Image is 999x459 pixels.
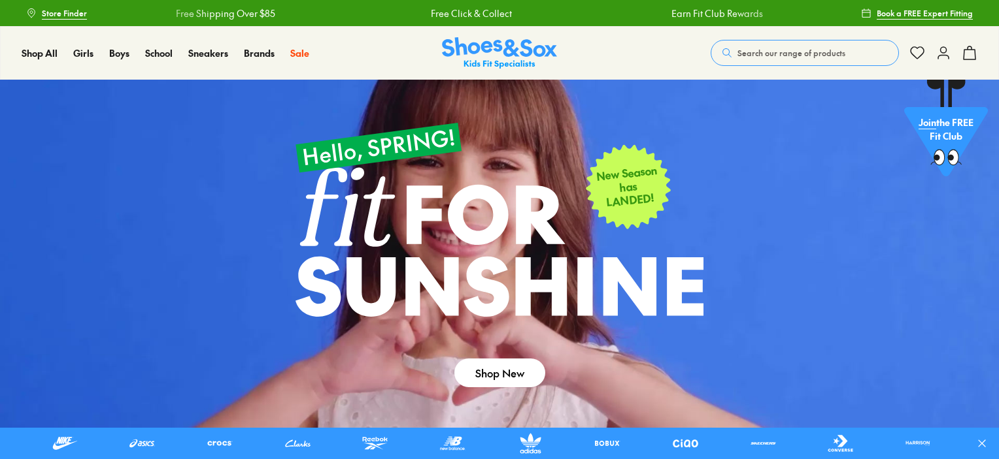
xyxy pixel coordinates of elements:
span: Store Finder [42,7,87,19]
span: Book a FREE Expert Fitting [877,7,973,19]
a: Brands [244,46,275,60]
a: Boys [109,46,129,60]
a: Girls [73,46,93,60]
span: Brands [244,46,275,59]
a: Free Click & Collect [431,7,512,20]
a: Jointhe FREE Fit Club [904,79,988,183]
a: Sale [290,46,309,60]
span: School [145,46,173,59]
img: SNS_Logo_Responsive.svg [442,37,557,69]
a: Shoes & Sox [442,37,557,69]
a: School [145,46,173,60]
a: Sneakers [188,46,228,60]
span: Shop All [22,46,58,59]
a: Book a FREE Expert Fitting [861,1,973,25]
button: Search our range of products [711,40,899,66]
span: Sale [290,46,309,59]
a: Shop New [454,358,545,387]
a: Shop All [22,46,58,60]
span: Search our range of products [737,47,845,59]
a: Free Shipping Over $85 [176,7,275,20]
span: Girls [73,46,93,59]
a: Store Finder [26,1,87,25]
p: the FREE Fit Club [904,105,988,153]
a: Earn Fit Club Rewards [671,7,763,20]
span: Join [919,116,936,129]
span: Boys [109,46,129,59]
span: Sneakers [188,46,228,59]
